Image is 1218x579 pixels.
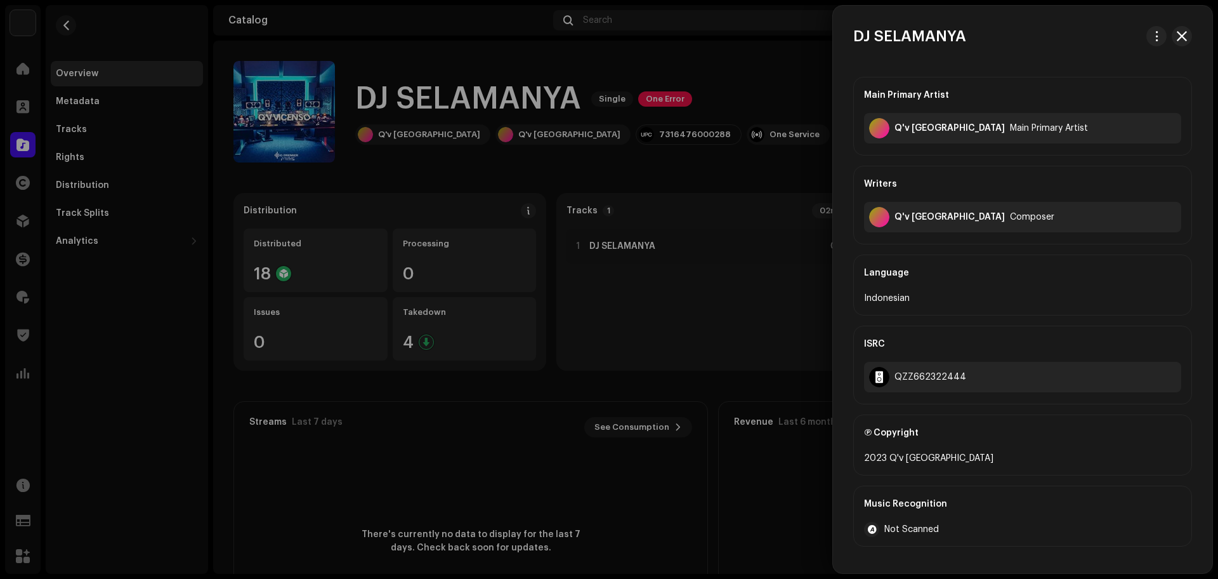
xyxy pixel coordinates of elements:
div: Music Recognition [864,486,1181,522]
div: Ⓟ Copyright [864,415,1181,451]
div: Q'v Vicenso [894,123,1005,133]
div: Main Primary Artist [864,77,1181,113]
span: Not Scanned [884,524,939,535]
div: 2023 Q'v [GEOGRAPHIC_DATA] [864,451,1181,466]
div: Indonesian [864,291,1181,306]
div: Composer [1010,212,1054,222]
h3: DJ SELAMANYA [853,26,966,46]
div: QZZ662322444 [894,372,966,382]
div: Q'v Vicenso [894,212,1005,222]
div: ISRC [864,326,1181,362]
div: Language [864,255,1181,291]
div: Writers [864,166,1181,202]
div: Main Primary Artist [1010,123,1088,133]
